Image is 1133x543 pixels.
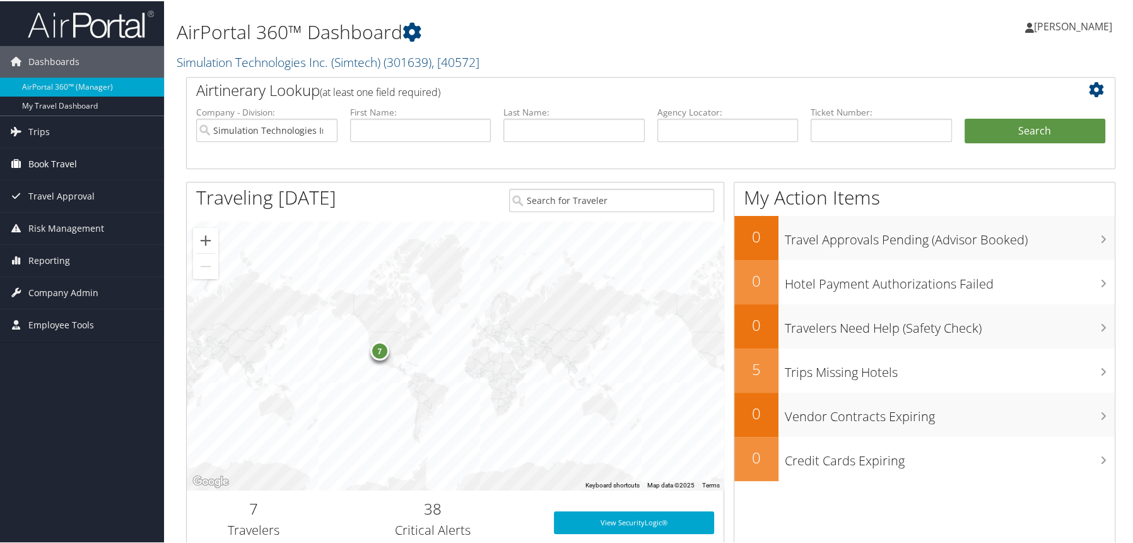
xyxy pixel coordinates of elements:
a: 0Hotel Payment Authorizations Failed [734,259,1115,303]
a: Open this area in Google Maps (opens a new window) [190,472,232,489]
a: 0Travelers Need Help (Safety Check) [734,303,1115,347]
h2: 38 [331,497,536,518]
h1: AirPortal 360™ Dashboard [177,18,809,44]
h2: 5 [734,357,778,379]
label: First Name: [350,105,491,117]
span: Reporting [28,244,70,275]
h3: Travel Approvals Pending (Advisor Booked) [785,224,1115,248]
a: 0Vendor Contracts Expiring [734,391,1115,436]
a: View SecurityLogic® [554,510,714,533]
h1: My Action Items [734,183,1115,210]
span: Trips [28,115,50,146]
h2: Airtinerary Lookup [196,78,1028,100]
button: Search [965,117,1106,143]
a: Simulation Technologies Inc. (Simtech) [177,52,479,69]
img: Google [190,472,232,489]
button: Zoom out [193,253,218,278]
h2: 0 [734,225,778,246]
h1: Traveling [DATE] [196,183,336,210]
span: Map data ©2025 [647,480,695,487]
a: Terms (opens in new tab) [702,480,720,487]
label: Ticket Number: [811,105,952,117]
input: Search for Traveler [509,188,714,211]
div: 7 [370,340,389,359]
label: Last Name: [503,105,645,117]
h2: 0 [734,269,778,290]
img: airportal-logo.png [28,8,154,38]
button: Zoom in [193,227,218,252]
a: 0Credit Cards Expiring [734,436,1115,480]
h3: Vendor Contracts Expiring [785,400,1115,424]
span: [PERSON_NAME] [1034,18,1112,32]
label: Agency Locator: [657,105,799,117]
h2: 0 [734,446,778,467]
h3: Travelers Need Help (Safety Check) [785,312,1115,336]
span: , [ 40572 ] [431,52,479,69]
span: Company Admin [28,276,98,307]
span: Risk Management [28,212,104,243]
h3: Credit Cards Expiring [785,445,1115,468]
h2: 7 [196,497,312,518]
h3: Travelers [196,520,312,538]
a: 0Travel Approvals Pending (Advisor Booked) [734,215,1115,259]
span: Travel Approval [28,179,95,211]
h3: Hotel Payment Authorizations Failed [785,268,1115,292]
h3: Trips Missing Hotels [785,356,1115,380]
span: Dashboards [28,45,79,76]
span: ( 301639 ) [384,52,431,69]
span: Employee Tools [28,308,94,340]
h3: Critical Alerts [331,520,536,538]
h2: 0 [734,402,778,423]
h2: 0 [734,313,778,335]
a: 5Trips Missing Hotels [734,347,1115,391]
span: Book Travel [28,147,77,179]
a: [PERSON_NAME] [1025,6,1125,44]
label: Company - Division: [196,105,338,117]
span: (at least one field required) [320,84,440,98]
button: Keyboard shortcuts [585,480,640,489]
